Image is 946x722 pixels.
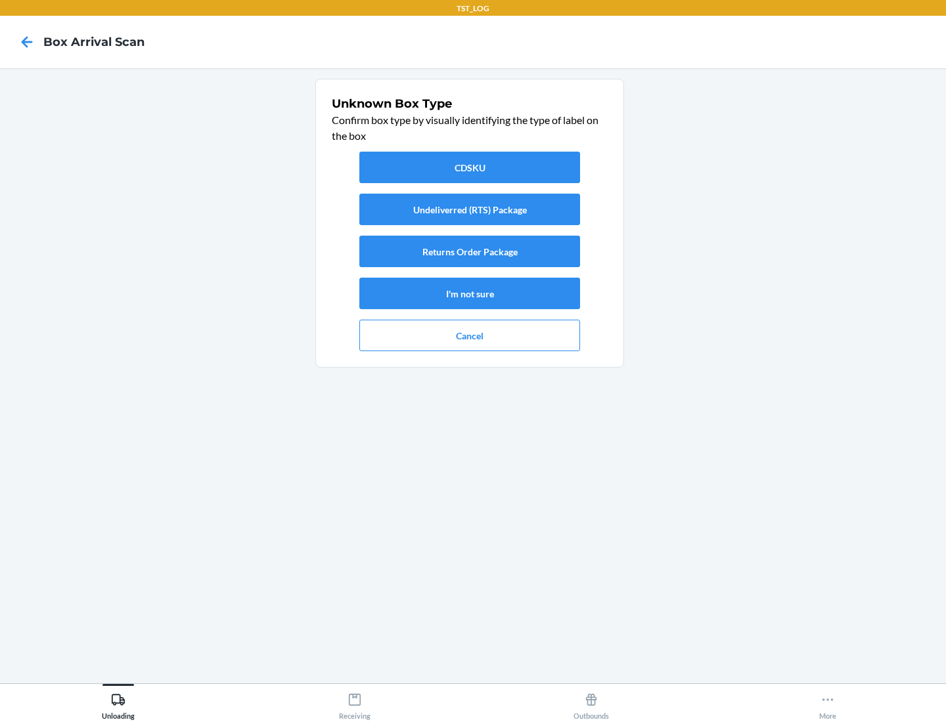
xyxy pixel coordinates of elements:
[43,33,145,51] h4: Box Arrival Scan
[819,687,836,720] div: More
[236,684,473,720] button: Receiving
[332,112,608,144] p: Confirm box type by visually identifying the type of label on the box
[359,236,580,267] button: Returns Order Package
[332,95,608,112] h1: Unknown Box Type
[102,687,135,720] div: Unloading
[339,687,371,720] div: Receiving
[473,684,709,720] button: Outbounds
[359,278,580,309] button: I'm not sure
[359,194,580,225] button: Undeliverred (RTS) Package
[574,687,609,720] div: Outbounds
[359,320,580,351] button: Cancel
[359,152,580,183] button: CDSKU
[709,684,946,720] button: More
[457,3,489,14] p: TST_LOG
